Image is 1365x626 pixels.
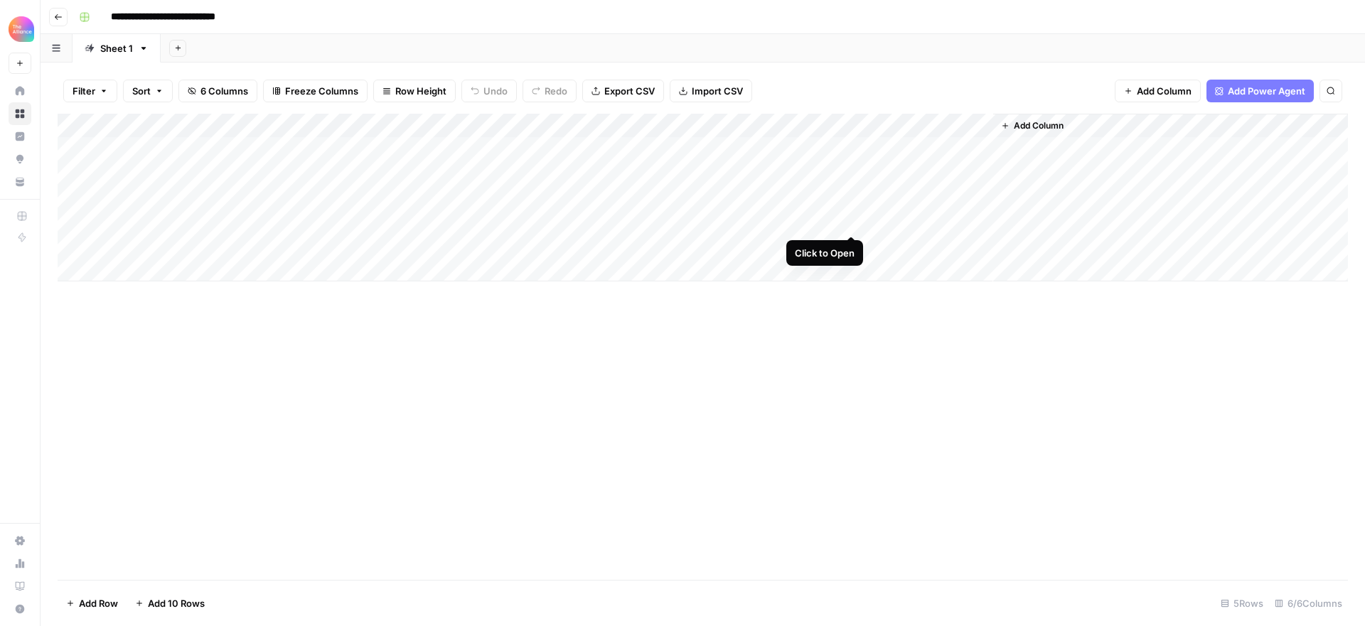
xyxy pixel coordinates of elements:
a: Settings [9,529,31,552]
div: Sheet 1 [100,41,133,55]
span: Redo [545,84,567,98]
span: Row Height [395,84,446,98]
button: Filter [63,80,117,102]
span: Add Column [1137,84,1192,98]
span: Export CSV [604,84,655,98]
span: Add Row [79,596,118,610]
span: Import CSV [692,84,743,98]
button: Freeze Columns [263,80,368,102]
span: Freeze Columns [285,84,358,98]
button: Help + Support [9,598,31,620]
span: Add Power Agent [1228,84,1305,98]
button: Redo [523,80,577,102]
a: Learning Hub [9,575,31,598]
img: Alliance Logo [9,16,34,42]
button: Export CSV [582,80,664,102]
div: 5 Rows [1215,592,1269,615]
button: Workspace: Alliance [9,11,31,47]
a: Insights [9,125,31,148]
button: Add Row [58,592,127,615]
button: Sort [123,80,173,102]
button: Add Power Agent [1206,80,1314,102]
a: Browse [9,102,31,125]
button: 6 Columns [178,80,257,102]
button: Add 10 Rows [127,592,213,615]
a: Your Data [9,171,31,193]
a: Usage [9,552,31,575]
button: Row Height [373,80,456,102]
div: 6/6 Columns [1269,592,1348,615]
span: 6 Columns [200,84,248,98]
button: Add Column [1115,80,1201,102]
a: Sheet 1 [73,34,161,63]
span: Sort [132,84,151,98]
button: Undo [461,80,517,102]
span: Filter [73,84,95,98]
span: Add 10 Rows [148,596,205,610]
a: Opportunities [9,148,31,171]
button: Add Column [995,117,1069,135]
button: Import CSV [670,80,752,102]
a: Home [9,80,31,102]
span: Add Column [1014,119,1064,132]
div: Click to Open [795,246,855,260]
span: Undo [483,84,508,98]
